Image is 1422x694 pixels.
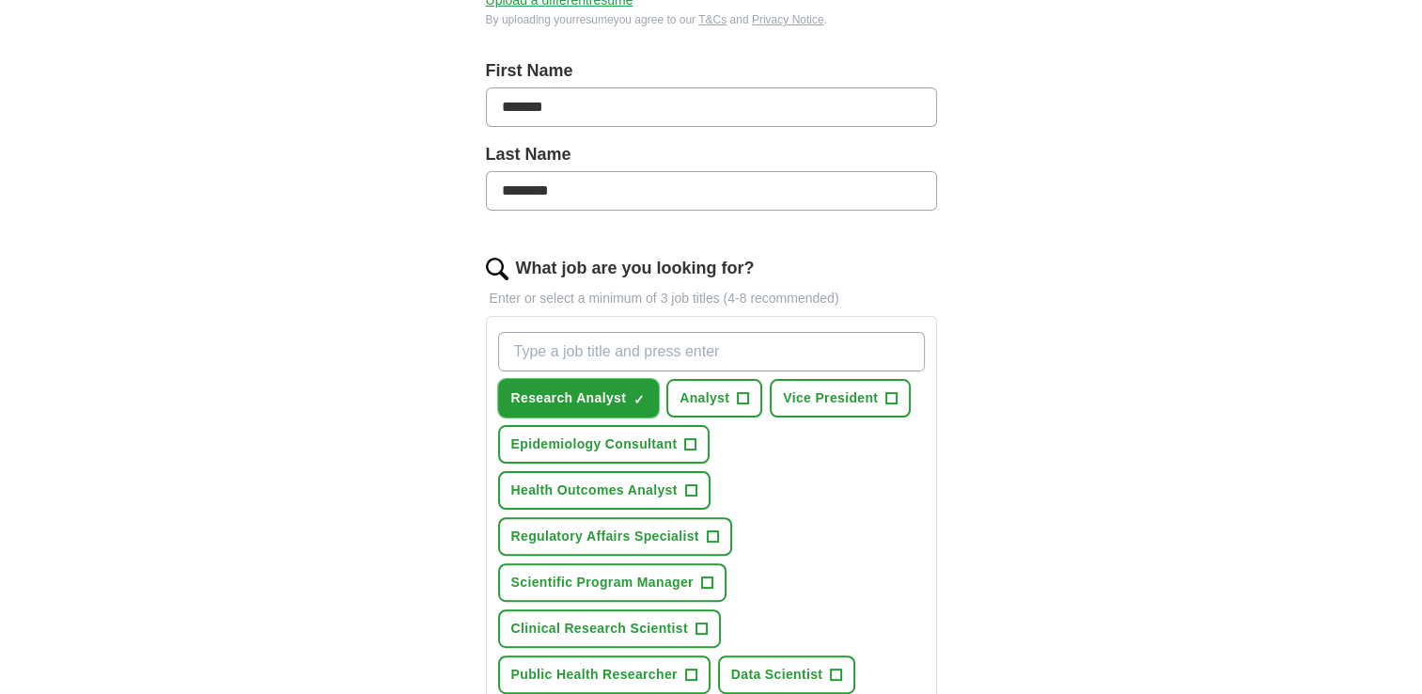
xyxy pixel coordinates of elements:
input: Type a job title and press enter [498,332,925,371]
img: search.png [486,258,508,280]
button: Clinical Research Scientist [498,609,721,648]
span: Clinical Research Scientist [511,619,688,639]
span: Data Scientist [731,665,823,685]
span: Vice President [783,388,878,408]
button: Epidemiology Consultant [498,425,711,464]
span: Scientific Program Manager [511,573,694,592]
button: Regulatory Affairs Specialist [498,517,732,556]
button: Research Analyst✓ [498,379,660,418]
span: Regulatory Affairs Specialist [511,527,699,546]
button: Scientific Program Manager [498,563,727,602]
span: Research Analyst [511,388,627,408]
label: What job are you looking for? [516,256,755,281]
button: Analyst [666,379,762,418]
a: T&Cs [698,13,727,26]
button: Vice President [770,379,911,418]
label: Last Name [486,142,937,167]
p: Enter or select a minimum of 3 job titles (4-8 recommended) [486,289,937,308]
span: Health Outcomes Analyst [511,481,678,500]
span: Analyst [680,388,729,408]
span: Epidemiology Consultant [511,434,678,454]
div: By uploading your resume you agree to our and . [486,11,937,28]
button: Data Scientist [718,655,856,694]
button: Public Health Researcher [498,655,711,694]
button: Health Outcomes Analyst [498,471,711,510]
a: Privacy Notice [752,13,824,26]
span: ✓ [633,392,645,407]
label: First Name [486,58,937,84]
span: Public Health Researcher [511,665,678,685]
